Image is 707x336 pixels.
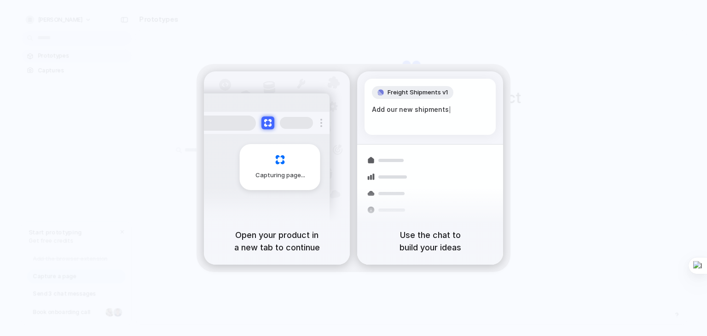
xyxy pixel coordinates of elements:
[372,104,488,115] div: Add our new shipments
[368,229,492,254] h5: Use the chat to build your ideas
[255,171,307,180] span: Capturing page
[449,106,451,113] span: |
[388,88,448,97] span: Freight Shipments v1
[215,229,339,254] h5: Open your product in a new tab to continue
